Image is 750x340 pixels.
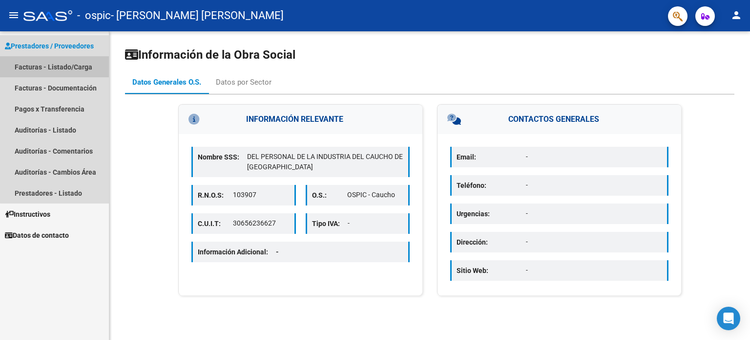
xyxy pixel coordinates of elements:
[457,265,526,276] p: Sitio Web:
[198,190,233,201] p: R.N.O.S:
[312,190,347,201] p: O.S.:
[457,152,526,162] p: Email:
[198,152,247,162] p: Nombre SSS:
[717,307,740,330] div: Open Intercom Messenger
[526,237,662,247] p: -
[730,9,742,21] mat-icon: person
[8,9,20,21] mat-icon: menu
[276,248,279,256] span: -
[125,47,734,63] h1: Información de la Obra Social
[5,209,50,220] span: Instructivos
[111,5,284,26] span: - [PERSON_NAME] [PERSON_NAME]
[132,77,201,88] div: Datos Generales O.S.
[526,208,662,219] p: -
[457,208,526,219] p: Urgencias:
[233,190,289,200] p: 103907
[457,237,526,248] p: Dirección:
[198,218,233,229] p: C.U.I.T:
[77,5,111,26] span: - ospic
[312,218,348,229] p: Tipo IVA:
[179,105,422,134] h3: INFORMACIÓN RELEVANTE
[5,230,69,241] span: Datos de contacto
[233,218,289,228] p: 30656236627
[526,180,662,190] p: -
[5,41,94,51] span: Prestadores / Proveedores
[526,265,662,275] p: -
[216,77,271,88] div: Datos por Sector
[347,190,403,200] p: OSPIC - Caucho
[457,180,526,191] p: Teléfono:
[198,247,287,257] p: Información Adicional:
[348,218,404,228] p: -
[247,152,403,172] p: DEL PERSONAL DE LA INDUSTRIA DEL CAUCHO DE [GEOGRAPHIC_DATA]
[526,152,662,162] p: -
[437,105,681,134] h3: CONTACTOS GENERALES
